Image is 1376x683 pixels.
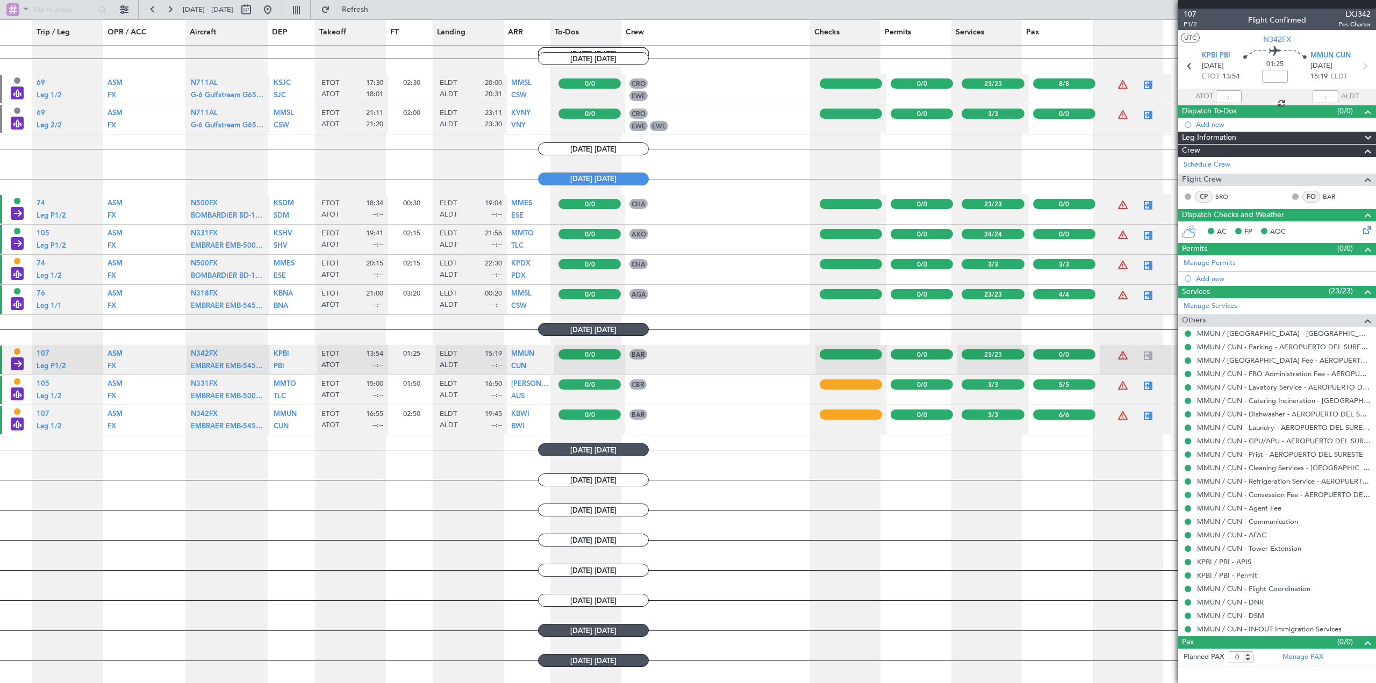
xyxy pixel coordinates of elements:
[511,122,526,129] span: VNY
[37,423,62,430] span: Leg 1/2
[511,203,532,210] a: MMES
[37,272,62,279] span: Leg 1/2
[321,90,339,99] span: ATOT
[511,380,568,387] span: [PERSON_NAME]
[1197,544,1301,553] a: MMUN / CUN - Tower Extension
[1184,258,1236,269] a: Manage Permits
[372,210,383,220] span: --:--
[485,199,502,209] span: 19:04
[274,426,289,433] a: CUN
[107,384,123,391] a: ASM
[191,125,264,132] a: G-6 Gulfstream G650ER
[403,258,420,268] span: 02:15
[366,199,383,209] span: 18:34
[274,423,289,430] span: CUN
[1338,9,1371,20] span: LXJ342
[37,212,66,219] span: Leg P1/2
[1202,51,1230,61] span: KPBI PBI
[274,203,294,210] a: KSDM
[366,109,383,118] span: 21:11
[191,233,218,240] a: N331FX
[191,426,264,433] a: EMBRAER EMB-545 Praetor 500
[538,52,649,65] span: [DATE] [DATE]
[511,212,524,219] span: ESE
[107,275,116,282] a: FX
[191,215,264,222] a: BOMBARDIER BD-100 Challenger 3500
[1197,530,1266,540] a: MMUN / CUN - AFAC
[37,95,62,102] a: Leg 1/2
[485,229,502,239] span: 21:56
[511,363,526,370] span: CUN
[191,293,218,300] a: N318FX
[511,263,531,270] a: KPDX
[191,200,218,207] span: N500FX
[511,233,534,240] a: MMTO
[191,305,264,312] a: EMBRAER EMB-545 Praetor 500
[511,411,529,418] span: KBWI
[403,78,420,88] span: 02:30
[511,414,529,421] a: KBWI
[37,275,62,282] a: Leg 1/2
[191,393,299,400] span: EMBRAER EMB-500 Phenom 100
[1197,624,1342,634] a: MMUN / CUN - IN-OUT Immigration Services
[183,5,233,15] span: [DATE] - [DATE]
[1197,450,1363,459] a: MMUN / CUN - Prist - AEROPUERTO DEL SURESTE
[274,290,293,297] span: KBNA
[191,95,264,102] a: G-6 Gulfstream G650ER
[107,303,116,310] span: FX
[885,27,911,38] span: Permits
[274,396,286,402] a: TLC
[274,95,286,102] a: SJC
[274,212,289,219] span: SDM
[511,305,527,312] a: CSW
[37,125,62,132] a: Leg 2/2
[37,122,62,129] span: Leg 2/2
[511,350,534,357] span: MMUN
[107,92,116,99] span: FX
[274,260,295,267] span: MMES
[1197,396,1371,405] a: MMUN / CUN - Catering Incineration - [GEOGRAPHIC_DATA]
[511,290,532,297] span: MMSL
[191,423,297,430] span: EMBRAER EMB-545 Praetor 500
[511,426,525,433] a: BWI
[1197,557,1251,566] a: KPBI / PBI - APIS
[274,393,286,400] span: TLC
[37,200,45,207] span: 74
[107,233,123,240] a: ASM
[511,83,532,90] a: MMSL
[107,230,123,237] span: ASM
[511,354,534,361] a: MMUN
[37,354,49,361] a: 107
[37,242,66,249] span: Leg P1/2
[37,384,49,391] a: 105
[37,350,49,357] span: 107
[1182,209,1284,221] span: Dispatch Checks and Weather
[440,199,457,209] span: ELDT
[511,396,525,402] a: AUS
[1337,105,1353,117] span: (0/0)
[107,215,116,222] a: FX
[274,380,296,387] span: MMTO
[511,365,526,372] a: CUN
[107,113,123,120] a: ASM
[321,229,339,239] span: ETOT
[321,210,339,220] span: ATOT
[511,393,525,400] span: AUS
[1197,342,1371,351] a: MMUN / CUN - Parking - AEROPUERTO DEL SURESTE
[1222,71,1239,82] span: 13:54
[1197,504,1281,513] a: MMUN / CUN - Agent Fee
[191,83,218,90] a: N711AL
[191,354,218,361] a: N342FX
[1197,369,1371,378] a: MMUN / CUN - FBO Administration Fee - AEROPUERTO DEL SURESTE
[191,275,264,282] a: BOMBARDIER BD-100 Challenger 3500
[1182,174,1222,186] span: Flight Crew
[1197,584,1310,593] a: MMUN / CUN - Flight Coordination
[274,293,293,300] a: KBNA
[1330,71,1348,82] span: ELDT
[485,90,502,99] span: 20:31
[191,414,218,421] a: N342FX
[107,423,116,430] span: FX
[321,199,339,209] span: ETOT
[274,83,291,90] a: KSJC
[1197,329,1371,338] a: MMUN / [GEOGRAPHIC_DATA] - [GEOGRAPHIC_DATA]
